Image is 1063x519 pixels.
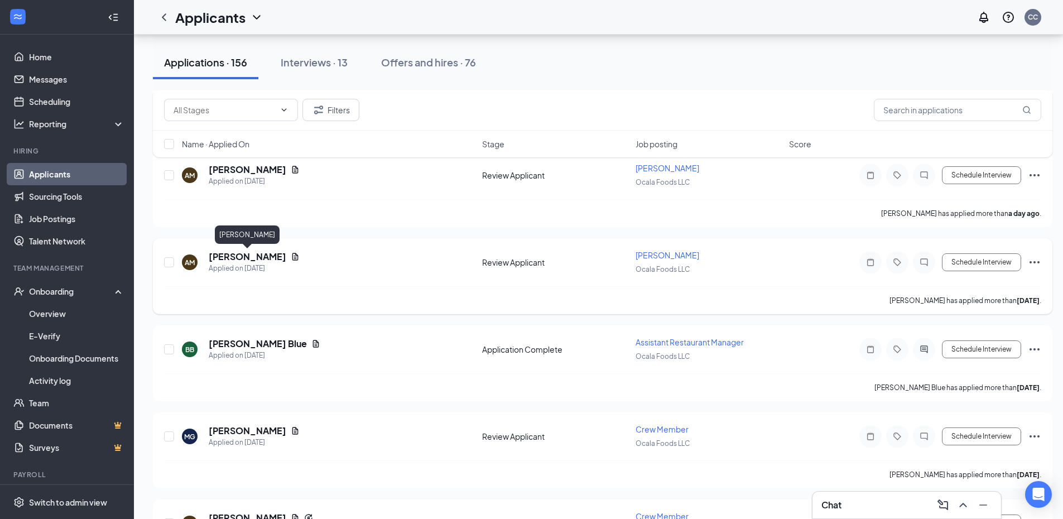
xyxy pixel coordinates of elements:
svg: Ellipses [1028,343,1041,356]
svg: Minimize [977,498,990,512]
span: Crew Member [636,424,689,434]
svg: Document [291,252,300,261]
div: Applied on [DATE] [209,263,300,274]
svg: Note [864,432,877,441]
div: Application Complete [482,344,629,355]
span: Score [789,138,811,150]
p: [PERSON_NAME] has applied more than . [889,296,1041,305]
p: [PERSON_NAME] has applied more than . [889,470,1041,479]
svg: UserCheck [13,286,25,297]
h5: [PERSON_NAME] [209,251,286,263]
div: Reporting [29,118,125,129]
a: Talent Network [29,230,124,252]
svg: ActiveChat [917,345,931,354]
h5: [PERSON_NAME] [209,425,286,437]
svg: WorkstreamLogo [12,11,23,22]
button: Schedule Interview [942,427,1021,445]
span: Name · Applied On [182,138,249,150]
span: Stage [482,138,504,150]
svg: ComposeMessage [936,498,950,512]
h5: [PERSON_NAME] [209,164,286,176]
a: SurveysCrown [29,436,124,459]
a: E-Verify [29,325,124,347]
div: Offers and hires · 76 [381,55,476,69]
div: Onboarding [29,286,115,297]
button: Schedule Interview [942,340,1021,358]
svg: Tag [891,432,904,441]
a: Onboarding Documents [29,347,124,369]
div: Interviews · 13 [281,55,348,69]
svg: ChevronLeft [157,11,171,24]
div: Open Intercom Messenger [1025,481,1052,508]
svg: MagnifyingGlass [1022,105,1031,114]
button: Schedule Interview [942,253,1021,271]
div: Applied on [DATE] [209,176,300,187]
svg: Document [291,165,300,174]
svg: Analysis [13,118,25,129]
input: All Stages [174,104,275,116]
a: Team [29,392,124,414]
b: [DATE] [1017,470,1040,479]
div: Team Management [13,263,122,273]
a: DocumentsCrown [29,414,124,436]
div: MG [184,432,195,441]
svg: Collapse [108,12,119,23]
div: Review Applicant [482,431,629,442]
svg: ChatInactive [917,258,931,267]
span: Assistant Restaurant Manager [636,337,744,347]
span: [PERSON_NAME] [636,250,699,260]
h1: Applicants [175,8,246,27]
div: Switch to admin view [29,497,107,508]
p: [PERSON_NAME] has applied more than . [881,209,1041,218]
svg: ChevronUp [956,498,970,512]
svg: ChatInactive [917,432,931,441]
svg: ChatInactive [917,171,931,180]
h5: [PERSON_NAME] Blue [209,338,307,350]
svg: Document [311,339,320,348]
svg: ChevronDown [280,105,288,114]
h3: Chat [821,499,841,511]
a: Activity log [29,369,124,392]
svg: QuestionInfo [1002,11,1015,24]
span: Job posting [636,138,677,150]
svg: Tag [891,171,904,180]
svg: Note [864,345,877,354]
span: Ocala Foods LLC [636,265,690,273]
a: Applicants [29,163,124,185]
div: AM [185,171,195,180]
div: [PERSON_NAME] [215,225,280,244]
span: Ocala Foods LLC [636,352,690,361]
div: AM [185,258,195,267]
button: Minimize [974,496,992,514]
a: Overview [29,302,124,325]
p: [PERSON_NAME] Blue has applied more than . [874,383,1041,392]
svg: Note [864,258,877,267]
button: Filter Filters [302,99,359,121]
div: Review Applicant [482,170,629,181]
span: Ocala Foods LLC [636,439,690,448]
svg: Ellipses [1028,256,1041,269]
a: Home [29,46,124,68]
b: [DATE] [1017,296,1040,305]
div: Applied on [DATE] [209,437,300,448]
a: Messages [29,68,124,90]
a: Job Postings [29,208,124,230]
span: Ocala Foods LLC [636,178,690,186]
svg: Settings [13,497,25,508]
div: Hiring [13,146,122,156]
button: ChevronUp [954,496,972,514]
div: BB [185,345,194,354]
b: [DATE] [1017,383,1040,392]
div: Review Applicant [482,257,629,268]
svg: Notifications [977,11,990,24]
b: a day ago [1008,209,1040,218]
svg: Document [291,426,300,435]
div: Payroll [13,470,122,479]
input: Search in applications [874,99,1041,121]
div: CC [1028,12,1038,22]
svg: Ellipses [1028,169,1041,182]
svg: Ellipses [1028,430,1041,443]
svg: Tag [891,345,904,354]
svg: Tag [891,258,904,267]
